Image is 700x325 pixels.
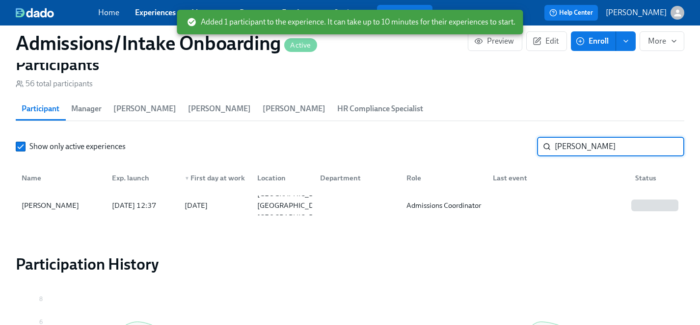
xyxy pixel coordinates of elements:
[29,141,126,152] span: Show only active experiences
[16,78,93,89] div: 56 total participants
[489,172,627,184] div: Last event
[555,137,684,156] input: Search by name
[253,188,333,223] div: [GEOGRAPHIC_DATA] [GEOGRAPHIC_DATA] [GEOGRAPHIC_DATA]
[108,200,177,211] div: [DATE] 12:37
[253,172,312,184] div: Location
[249,168,312,188] div: Location
[399,168,485,188] div: Role
[108,172,177,184] div: Exp. launch
[606,7,667,18] p: [PERSON_NAME]
[98,8,119,17] a: Home
[16,8,98,18] a: dado
[535,36,559,46] span: Edit
[16,254,684,274] h2: Participation History
[316,172,399,184] div: Department
[627,168,682,188] div: Status
[181,172,249,184] div: First day at work
[403,172,485,184] div: Role
[16,192,684,219] div: [PERSON_NAME][DATE] 12:37[DATE][GEOGRAPHIC_DATA] [GEOGRAPHIC_DATA] [GEOGRAPHIC_DATA]Admissions Co...
[485,168,627,188] div: Last event
[403,200,485,211] div: Admissions Coordinator
[648,36,676,46] span: More
[616,31,636,51] button: enroll
[337,102,423,116] span: HR Compliance Specialist
[16,8,54,18] img: dado
[177,168,249,188] div: ▼First day at work
[377,5,432,21] button: Review us on G2
[571,31,616,51] button: Enroll
[187,17,515,27] span: Added 1 participant to the experience. It can take up to 10 minutes for their experiences to start.
[544,5,598,21] button: Help Center
[185,176,189,181] span: ▼
[71,102,102,116] span: Manager
[312,168,399,188] div: Department
[18,172,104,184] div: Name
[104,168,177,188] div: Exp. launch
[16,55,684,75] h2: Participants
[188,102,251,116] span: [PERSON_NAME]
[185,200,208,211] div: [DATE]
[22,102,59,116] span: Participant
[640,31,684,51] button: More
[284,42,317,49] span: Active
[16,31,317,55] h1: Admissions/Intake Onboarding
[135,8,176,17] a: Experiences
[468,31,522,51] button: Preview
[476,36,514,46] span: Preview
[39,296,43,302] tspan: 8
[578,36,609,46] span: Enroll
[113,102,176,116] span: [PERSON_NAME]
[549,8,593,18] span: Help Center
[606,6,684,20] button: [PERSON_NAME]
[18,168,104,188] div: Name
[631,172,682,184] div: Status
[526,31,567,51] button: Edit
[263,102,325,116] span: [PERSON_NAME]
[18,200,104,211] div: [PERSON_NAME]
